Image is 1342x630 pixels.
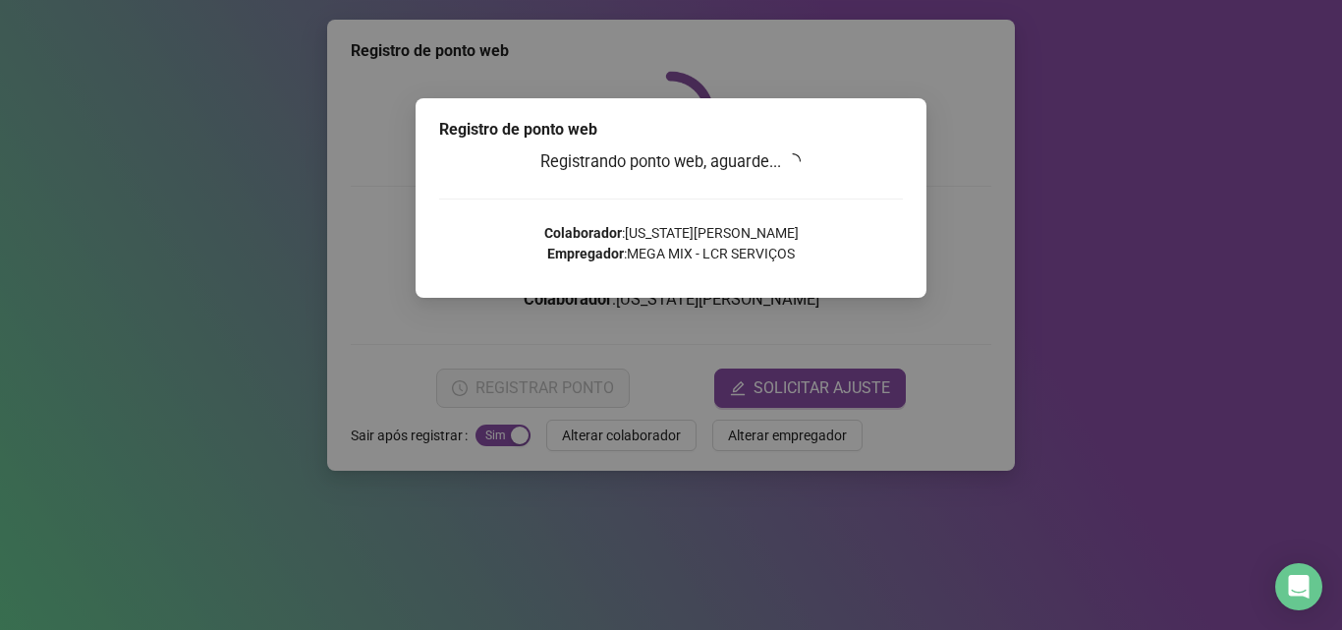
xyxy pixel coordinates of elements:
strong: Colaborador [544,225,622,241]
span: loading [785,153,801,169]
div: Registro de ponto web [439,118,903,142]
h3: Registrando ponto web, aguarde... [439,149,903,175]
strong: Empregador [547,246,624,261]
div: Open Intercom Messenger [1275,563,1322,610]
p: : [US_STATE][PERSON_NAME] : MEGA MIX - LCR SERVIÇOS [439,223,903,264]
